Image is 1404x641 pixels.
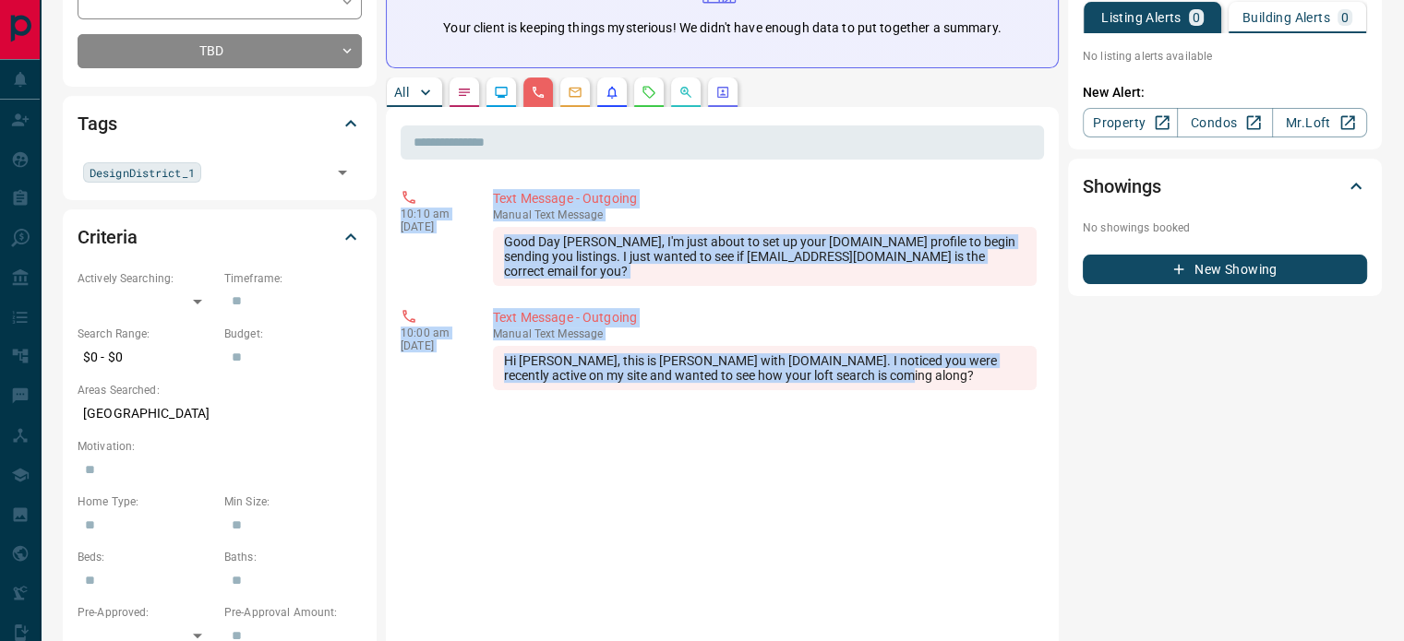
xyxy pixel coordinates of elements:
p: Text Message [493,208,1037,221]
p: Text Message - Outgoing [493,308,1037,327]
p: Pre-Approval Amount: [224,604,362,621]
p: [DATE] [401,220,465,233]
p: 0 [1341,11,1349,24]
p: [GEOGRAPHIC_DATA] [78,398,362,429]
p: No showings booked [1083,220,1367,236]
a: Condos [1177,108,1272,137]
span: manual [493,327,532,340]
p: Listing Alerts [1101,11,1182,24]
button: Open [330,160,355,185]
div: Criteria [78,215,362,259]
p: Home Type: [78,493,215,510]
p: Building Alerts [1242,11,1330,24]
h2: Criteria [78,222,138,252]
p: 0 [1193,11,1200,24]
p: Baths: [224,549,362,565]
p: Your client is keeping things mysterious! We didn't have enough data to put together a summary. [443,18,1001,38]
p: Pre-Approved: [78,604,215,621]
p: Actively Searching: [78,270,215,287]
p: Beds: [78,549,215,565]
svg: Lead Browsing Activity [494,85,509,100]
button: New Showing [1083,255,1367,284]
div: Hi [PERSON_NAME], this is [PERSON_NAME] with [DOMAIN_NAME]. I noticed you were recently active on... [493,346,1037,390]
h2: Tags [78,109,116,138]
p: New Alert: [1083,83,1367,102]
div: TBD [78,34,362,68]
p: Budget: [224,326,362,342]
p: $0 - $0 [78,342,215,373]
span: manual [493,208,532,221]
span: DesignDistrict_1 [90,163,195,182]
p: Text Message - Outgoing [493,189,1037,208]
a: Mr.Loft [1272,108,1367,137]
p: Motivation: [78,438,362,455]
p: Areas Searched: [78,382,362,398]
p: All [394,86,409,99]
a: Property [1083,108,1178,137]
div: Showings [1083,164,1367,208]
svg: Requests [642,85,656,100]
svg: Notes [457,85,472,100]
p: 10:00 am [401,326,465,339]
p: 10:10 am [401,208,465,220]
p: Min Size: [224,493,362,510]
svg: Agent Actions [715,85,730,100]
div: Tags [78,101,362,146]
p: [DATE] [401,339,465,352]
svg: Emails [568,85,582,100]
p: Search Range: [78,326,215,342]
p: No listing alerts available [1083,48,1367,65]
div: Good Day [PERSON_NAME], I'm just about to set up your [DOMAIN_NAME] profile to begin sending you ... [493,227,1037,286]
h2: Showings [1083,172,1161,201]
p: Text Message [493,327,1037,340]
svg: Listing Alerts [605,85,619,100]
p: Timeframe: [224,270,362,287]
svg: Opportunities [678,85,693,100]
svg: Calls [531,85,546,100]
